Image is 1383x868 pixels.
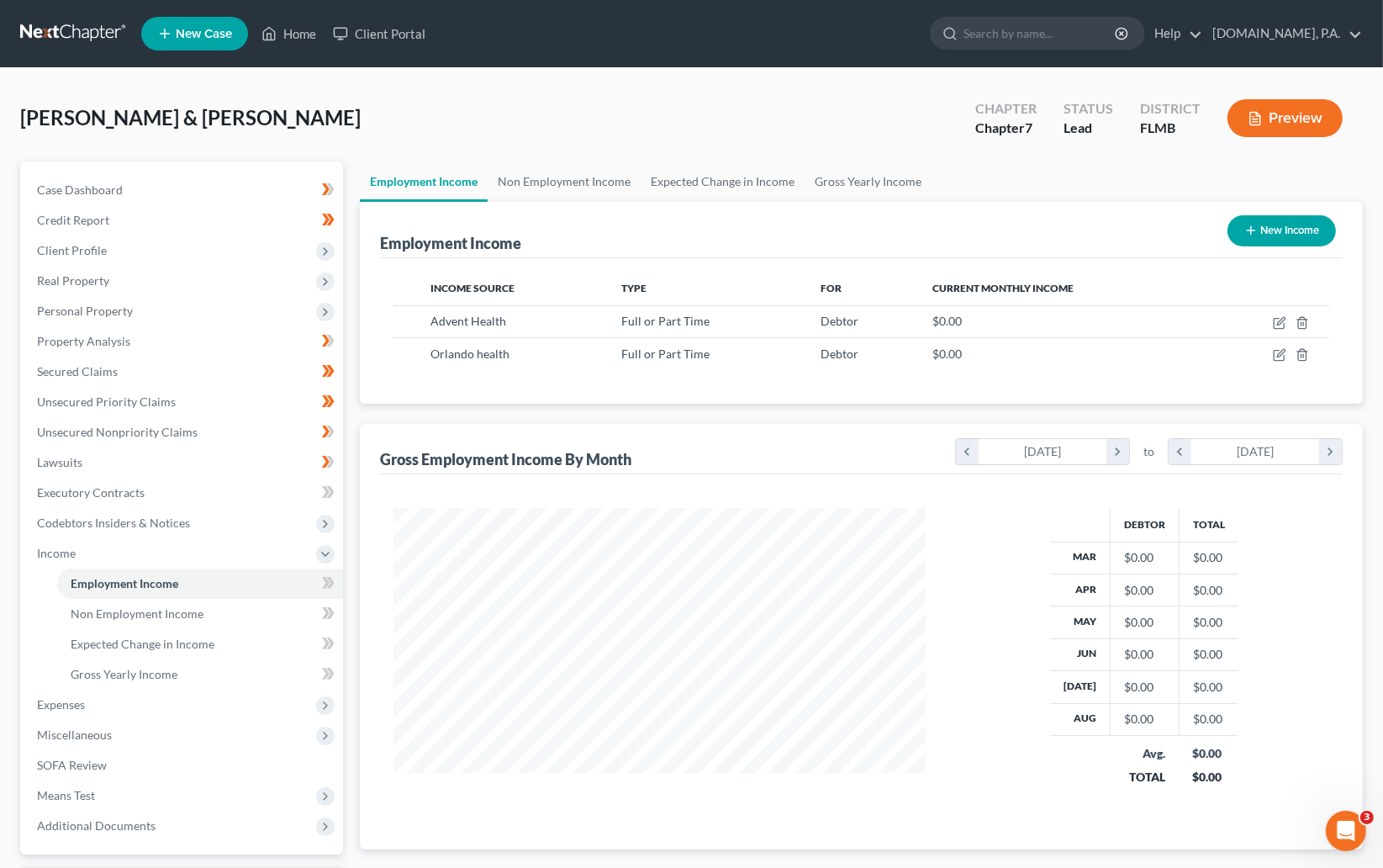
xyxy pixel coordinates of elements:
span: Codebtors Insiders & Notices [37,516,190,530]
span: SOFA Review [37,758,107,772]
span: Property Analysis [37,334,130,348]
span: Advent Health [430,314,506,328]
div: Gross Employment Income By Month [380,449,631,469]
a: Help [1146,19,1202,49]
div: District [1140,99,1201,119]
i: chevron_right [1106,439,1129,464]
div: [DATE] [1191,439,1320,464]
div: Lead [1064,119,1113,138]
span: Executory Contracts [37,485,145,500]
span: Current Monthly Income [932,282,1074,294]
span: Income [37,546,76,560]
a: [DOMAIN_NAME], P.A. [1204,19,1362,49]
span: Secured Claims [37,364,118,378]
div: Employment Income [380,233,521,253]
span: [PERSON_NAME] & [PERSON_NAME] [20,105,361,130]
div: $0.00 [1124,582,1165,599]
td: $0.00 [1179,638,1238,670]
span: Debtor [821,314,858,328]
span: Personal Property [37,304,133,318]
div: TOTAL [1123,769,1165,786]
span: 7 [1025,119,1032,135]
span: Full or Part Time [622,347,710,361]
td: $0.00 [1179,703,1238,735]
span: For [821,282,842,294]
a: Client Portal [325,19,434,49]
a: Gross Yearly Income [57,659,343,690]
a: Non Employment Income [57,599,343,629]
th: Aug [1050,703,1111,735]
span: Lawsuits [37,455,82,469]
a: SOFA Review [24,750,343,781]
div: $0.00 [1124,646,1165,663]
a: Employment Income [57,569,343,599]
th: Apr [1050,574,1111,606]
a: Employment Income [360,161,488,202]
div: $0.00 [1124,679,1165,696]
span: $0.00 [932,347,962,361]
td: $0.00 [1179,671,1238,703]
a: Home [253,19,325,49]
iframe: Intercom live chat [1326,811,1366,851]
i: chevron_left [956,439,979,464]
span: Debtor [821,347,858,361]
span: Real Property [37,273,109,288]
div: $0.00 [1124,711,1165,728]
span: $0.00 [932,314,962,328]
a: Expected Change in Income [57,629,343,659]
a: Unsecured Nonpriority Claims [24,417,343,447]
span: Employment Income [71,576,178,590]
td: $0.00 [1179,574,1238,606]
button: New Income [1227,215,1336,246]
div: $0.00 [1124,614,1165,631]
span: Type [622,282,647,294]
div: Chapter [975,99,1037,119]
a: Property Analysis [24,326,343,357]
span: Expected Change in Income [71,637,214,651]
span: Unsecured Nonpriority Claims [37,425,198,439]
a: Case Dashboard [24,175,343,205]
div: Chapter [975,119,1037,138]
a: Expected Change in Income [641,161,805,202]
a: Unsecured Priority Claims [24,387,343,417]
i: chevron_left [1169,439,1191,464]
span: Unsecured Priority Claims [37,394,176,409]
th: Debtor [1110,508,1179,542]
a: Gross Yearly Income [805,161,932,202]
td: $0.00 [1179,606,1238,638]
th: [DATE] [1050,671,1111,703]
div: Status [1064,99,1113,119]
span: Income Source [430,282,515,294]
div: $0.00 [1124,549,1165,566]
th: Mar [1050,542,1111,574]
span: Additional Documents [37,818,156,833]
span: Expenses [37,697,85,712]
span: Means Test [37,788,95,802]
div: FLMB [1140,119,1201,138]
span: Client Profile [37,243,107,257]
span: Full or Part Time [622,314,710,328]
th: Jun [1050,638,1111,670]
span: New Case [176,28,232,40]
span: 3 [1360,811,1374,824]
span: Miscellaneous [37,728,112,742]
div: [DATE] [979,439,1107,464]
th: May [1050,606,1111,638]
th: Total [1179,508,1238,542]
a: Secured Claims [24,357,343,387]
i: chevron_right [1319,439,1342,464]
span: Credit Report [37,213,109,227]
a: Non Employment Income [488,161,641,202]
div: $0.00 [1192,745,1225,762]
span: Orlando health [430,347,509,361]
button: Preview [1227,99,1343,137]
a: Credit Report [24,205,343,236]
td: $0.00 [1179,542,1238,574]
a: Lawsuits [24,447,343,478]
span: Case Dashboard [37,183,123,197]
input: Search by name... [963,18,1117,49]
div: $0.00 [1192,769,1225,786]
span: Non Employment Income [71,606,203,621]
a: Executory Contracts [24,478,343,508]
span: to [1143,443,1154,460]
